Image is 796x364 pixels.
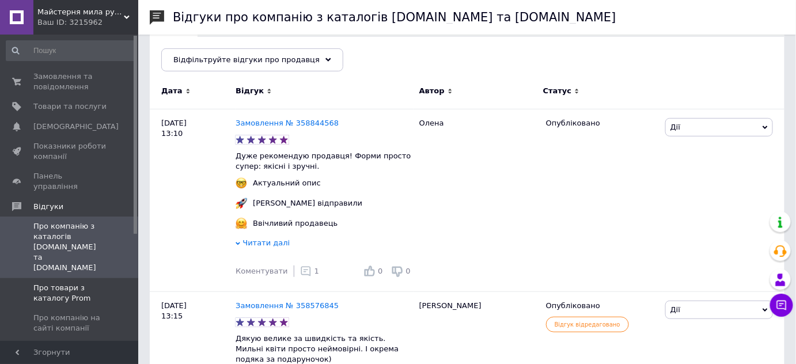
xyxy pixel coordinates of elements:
span: Товари та послуги [33,101,107,112]
span: Про товари з каталогу Prom [33,283,107,304]
span: Відфільтруйте відгуки про продавця [173,55,320,64]
span: Відгуки [33,202,63,212]
span: Відгук [236,86,264,96]
span: Дії [670,305,680,314]
span: 0 [378,267,382,275]
div: Олена [414,109,540,291]
span: Показники роботи компанії [33,141,107,162]
span: Статус [543,86,572,96]
div: Читати далі [236,238,414,251]
div: Актуальний опис [250,178,324,188]
button: Чат з покупцем [770,294,793,317]
div: Опубліковано [546,301,657,311]
span: Опубліковані без комен... [161,49,278,59]
span: Дії [670,123,680,131]
a: Замовлення № 358844568 [236,119,339,127]
div: Опубліковані без коментаря [150,37,301,81]
span: 0 [406,267,411,275]
img: :nerd_face: [236,177,247,189]
span: Відгук відредаговано [546,317,629,332]
img: :hugging_face: [236,218,247,229]
div: Опубліковано [546,118,657,128]
span: Панель управління [33,171,107,192]
span: Про компанію на сайті компанії [33,313,107,333]
a: Замовлення № 358576845 [236,301,339,310]
span: Автор [419,86,445,96]
span: Про компанію з каталогів [DOMAIN_NAME] та [DOMAIN_NAME] [33,221,107,274]
span: Майстерня мила ручної роботи [37,7,124,17]
div: Ваш ID: 3215962 [37,17,138,28]
span: Дата [161,86,183,96]
div: [PERSON_NAME] відправили [250,198,365,208]
span: Коментувати [236,267,287,275]
p: Дуже рекомендую продавця! Форми просто супер: якісні і зручні. [236,151,414,172]
div: Коментувати [236,266,287,276]
div: 1 [300,266,319,277]
div: [DATE] 13:10 [150,109,236,291]
div: Ввічливий продавець [250,218,340,229]
span: 1 [314,267,319,275]
span: Замовлення та повідомлення [33,71,107,92]
img: :rocket: [236,198,247,209]
span: Читати далі [242,238,290,247]
input: Пошук [6,40,136,61]
span: [DEMOGRAPHIC_DATA] [33,122,119,132]
h1: Відгуки про компанію з каталогів [DOMAIN_NAME] та [DOMAIN_NAME] [173,10,616,24]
